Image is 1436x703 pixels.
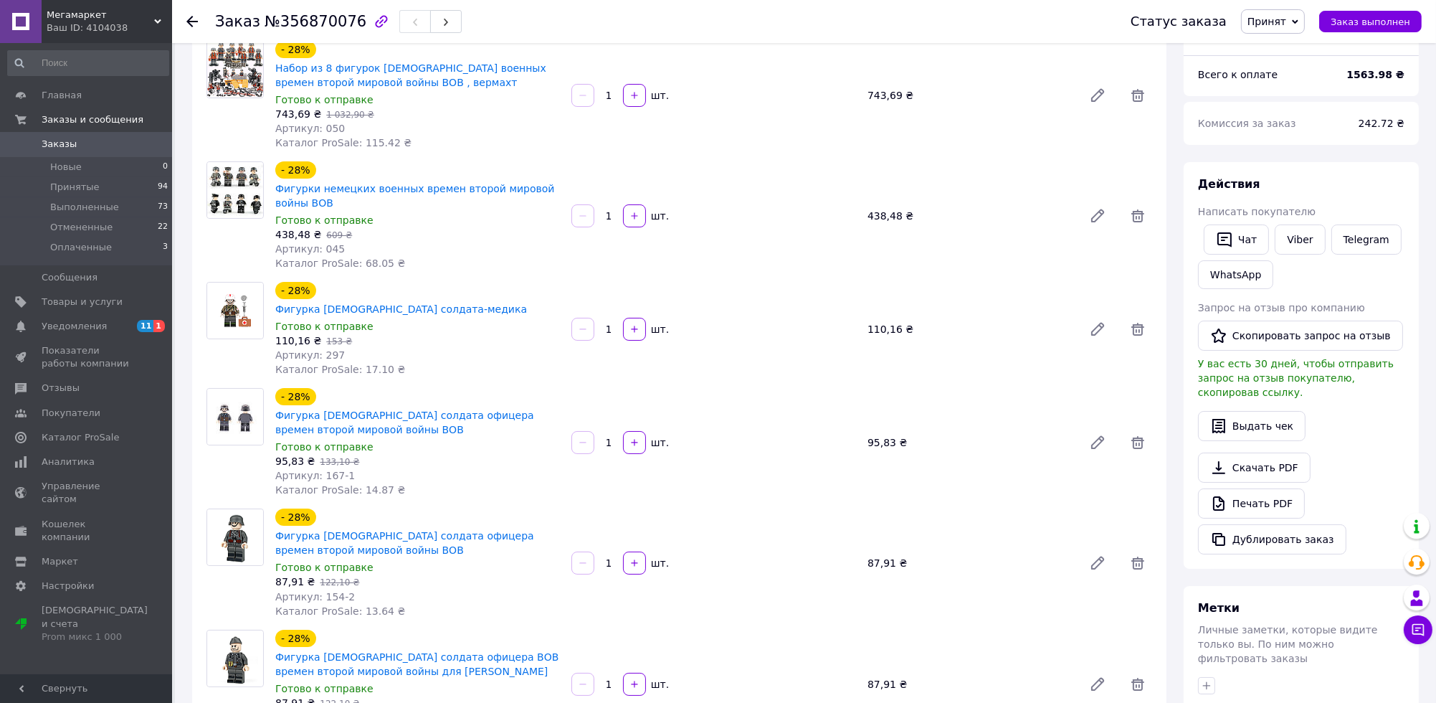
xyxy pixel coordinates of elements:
[1331,225,1402,255] a: Telegram
[862,319,1078,339] div: 110,16 ₴
[1204,225,1269,255] button: Чат
[42,344,133,370] span: Показатели работы компании
[275,456,315,467] span: 95,83 ₴
[50,201,119,214] span: Выполненные
[275,258,405,269] span: Каталог ProSale: 68.05 ₴
[1083,670,1112,699] a: Редактировать
[1198,524,1346,555] button: Дублировать заказ
[207,162,263,218] img: Фигурки немецких военных времен второй мировой войны ВОВ
[1198,302,1365,313] span: Запрос на отзыв про компанию
[158,201,168,214] span: 73
[1198,177,1260,191] span: Действия
[1083,315,1112,344] a: Редактировать
[42,271,98,284] span: Сообщения
[275,470,355,481] span: Артикул: 167-1
[1198,260,1273,289] a: WhatsApp
[275,161,316,179] div: - 28%
[50,241,112,254] span: Оплаченные
[275,62,546,88] a: Набор из 8 фигурок [DEMOGRAPHIC_DATA] военных времен второй мировой войны ВОВ , вермахт
[42,431,119,444] span: Каталог ProSale
[862,85,1078,105] div: 743,69 ₴
[862,433,1078,453] div: 95,83 ₴
[137,320,153,332] span: 11
[1083,81,1112,110] a: Редактировать
[326,230,352,240] span: 609 ₴
[275,630,316,647] div: - 28%
[1123,202,1152,230] span: Удалить
[275,364,405,375] span: Каталог ProSale: 17.10 ₴
[326,336,352,346] span: 153 ₴
[265,13,366,30] span: №356870076
[275,683,374,694] span: Готово к отправке
[1083,202,1112,230] a: Редактировать
[275,282,316,299] div: - 28%
[42,382,80,395] span: Отзывы
[1346,69,1404,80] b: 1563.98 ₴
[42,89,82,102] span: Главная
[42,480,133,506] span: Управление сайтом
[275,349,345,361] span: Артикул: 297
[163,161,168,174] span: 0
[50,221,113,234] span: Отмененные
[42,407,100,420] span: Покупатели
[1123,549,1152,577] span: Удалить
[1198,489,1305,519] a: Печать PDF
[1331,16,1410,27] span: Заказ выполнен
[862,553,1078,573] div: 87,91 ₴
[1198,624,1378,664] span: Личные заметки, которые видите только вы. По ним можно фильтровать заказы
[42,296,123,308] span: Товары и услуги
[275,509,316,526] div: - 28%
[158,221,168,234] span: 22
[1198,358,1394,398] span: У вас есть 30 дней, чтобы отправить запрос на отзыв покупателю, скопировав ссылку.
[275,137,412,148] span: Каталог ProSale: 115.42 ₴
[275,321,374,332] span: Готово к отправке
[158,181,168,194] span: 94
[1123,315,1152,344] span: Удалить
[326,110,374,120] span: 1 032,90 ₴
[1123,81,1152,110] span: Удалить
[50,181,100,194] span: Принятые
[1123,428,1152,457] span: Удалить
[647,556,670,570] div: шт.
[1083,549,1112,577] a: Редактировать
[647,209,670,223] div: шт.
[42,113,143,126] span: Заказы и сообщения
[42,518,133,544] span: Кошелек компании
[1198,118,1296,129] span: Комиссия за заказ
[275,94,374,105] span: Готово к отправке
[1247,16,1286,27] span: Принят
[42,604,148,643] span: [DEMOGRAPHIC_DATA] и счета
[207,42,263,98] img: Набор из 8 фигурок немецких военных времен второй мировой войны ВОВ , вермахт
[275,388,316,405] div: - 28%
[275,651,558,677] a: Фигурка [DEMOGRAPHIC_DATA] солдата офицера ВОВ времен второй мировой войны для [PERSON_NAME]
[186,14,198,29] div: Вернуться назад
[50,161,82,174] span: Новые
[275,214,374,226] span: Готово к отправке
[207,389,263,445] img: Фигурка немецкого солдата офицера времен второй мировой войны ВОВ
[1198,453,1311,483] a: Скачать PDF
[275,410,534,435] a: Фигурка [DEMOGRAPHIC_DATA] солдата офицера времен второй мировой войны ВОВ
[275,123,345,134] span: Артикул: 050
[207,631,263,687] img: Фигурка немецкого солдата офицера ВОВ времен второй мировой войны для Лего Lego
[275,562,374,573] span: Готово к отправке
[42,320,107,333] span: Уведомления
[275,484,405,496] span: Каталог ProSale: 14.87 ₴
[320,577,359,588] span: 122,10 ₴
[1198,206,1316,217] span: Написать покупателю
[47,9,154,22] span: Мегамаркет
[275,530,534,556] a: Фигурка [DEMOGRAPHIC_DATA] солдата офицера времен второй мировой войны ВОВ
[42,555,78,568] span: Маркет
[1404,615,1432,644] button: Чат с покупателем
[862,206,1078,226] div: 438,48 ₴
[275,335,321,346] span: 110,16 ₴
[275,243,345,255] span: Артикул: 045
[1198,411,1306,441] button: Выдать чек
[153,320,165,332] span: 1
[1319,11,1422,32] button: Заказ выполнен
[215,13,260,30] span: Заказ
[275,441,374,453] span: Готово к отправке
[320,457,359,467] span: 133,10 ₴
[47,22,172,34] div: Ваш ID: 4104038
[1275,225,1325,255] a: Viber
[647,435,670,450] div: шт.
